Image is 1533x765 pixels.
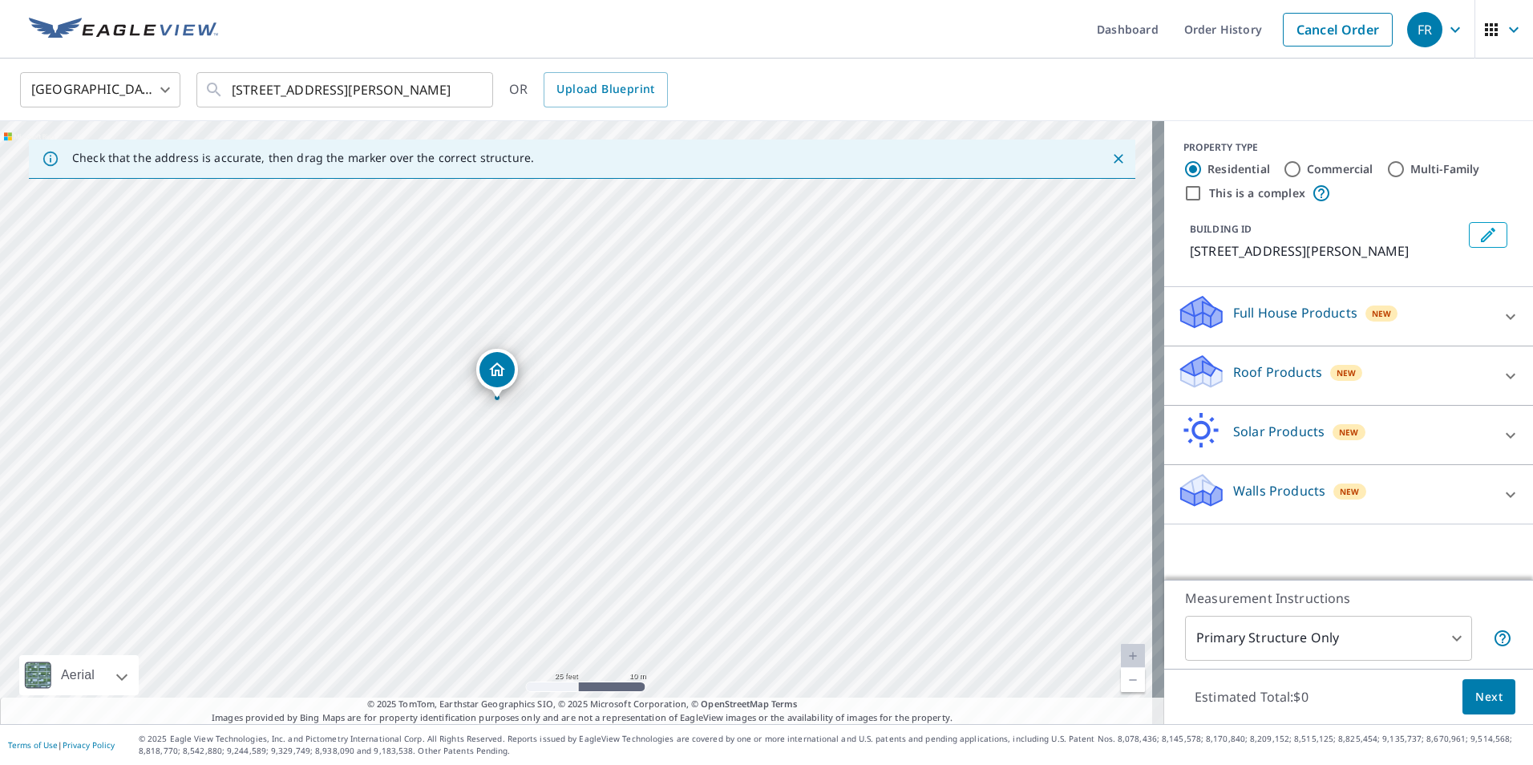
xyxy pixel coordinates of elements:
[1209,185,1305,201] label: This is a complex
[1307,161,1373,177] label: Commercial
[1372,307,1392,320] span: New
[72,151,534,165] p: Check that the address is accurate, then drag the marker over the correct structure.
[1185,589,1512,608] p: Measurement Instructions
[1190,222,1252,236] p: BUILDING ID
[1177,412,1520,458] div: Solar ProductsNew
[1233,362,1322,382] p: Roof Products
[1469,222,1507,248] button: Edit building 1
[1233,422,1325,441] p: Solar Products
[1121,668,1145,692] a: Current Level 20, Zoom Out
[1283,13,1393,47] a: Cancel Order
[139,733,1525,757] p: © 2025 Eagle View Technologies, Inc. and Pictometry International Corp. All Rights Reserved. Repo...
[1121,644,1145,668] a: Current Level 20, Zoom In Disabled
[1177,353,1520,399] div: Roof ProductsNew
[1108,148,1129,169] button: Close
[20,67,180,112] div: [GEOGRAPHIC_DATA]
[19,655,139,695] div: Aerial
[1462,679,1515,715] button: Next
[1233,303,1357,322] p: Full House Products
[1233,481,1325,500] p: Walls Products
[8,739,58,751] a: Terms of Use
[556,79,654,99] span: Upload Blueprint
[1337,366,1357,379] span: New
[1407,12,1442,47] div: FR
[1475,687,1503,707] span: Next
[476,349,518,399] div: Dropped pin, building 1, Residential property, 805 Lakeview Dr Rogers, AR 72756
[63,739,115,751] a: Privacy Policy
[232,67,460,112] input: Search by address or latitude-longitude
[56,655,99,695] div: Aerial
[1190,241,1462,261] p: [STREET_ADDRESS][PERSON_NAME]
[1177,472,1520,517] div: Walls ProductsNew
[701,698,768,710] a: OpenStreetMap
[771,698,798,710] a: Terms
[1182,679,1321,714] p: Estimated Total: $0
[1185,616,1472,661] div: Primary Structure Only
[1410,161,1480,177] label: Multi-Family
[1493,629,1512,648] span: Your report will include only the primary structure on the property. For example, a detached gara...
[544,72,667,107] a: Upload Blueprint
[367,698,798,711] span: © 2025 TomTom, Earthstar Geographics SIO, © 2025 Microsoft Corporation, ©
[1339,426,1359,439] span: New
[8,740,115,750] p: |
[1177,293,1520,339] div: Full House ProductsNew
[1340,485,1360,498] span: New
[509,72,668,107] div: OR
[29,18,218,42] img: EV Logo
[1183,140,1514,155] div: PROPERTY TYPE
[1207,161,1270,177] label: Residential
